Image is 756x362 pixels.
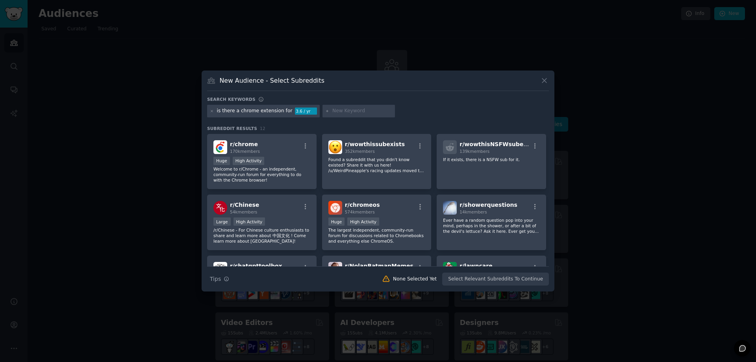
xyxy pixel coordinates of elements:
[393,276,437,283] div: None Selected Yet
[345,202,380,208] span: r/ chromeos
[210,275,221,283] span: Tips
[443,262,457,276] img: lawncare
[230,141,258,147] span: r/ chrome
[328,157,425,173] p: Found a subreddit that you didn't know existed? Share it with us here! /u/WeirdPineapple's racing...
[220,76,324,85] h3: New Audience - Select Subreddits
[443,157,540,162] p: If it exists, there is a NSFW sub for it.
[213,201,227,215] img: Chinese
[345,149,375,154] span: 352k members
[217,108,293,115] div: is there a chrome extension for
[328,262,342,276] img: NolanBatmanMemes
[230,263,282,269] span: r/ chatgpttoolbox
[332,108,392,115] input: New Keyword
[328,201,342,215] img: chromeos
[207,126,257,131] span: Subreddit Results
[260,126,265,131] span: 12
[328,140,342,154] img: wowthissubexists
[460,141,538,147] span: r/ wowthisNSFWsubexists
[207,97,256,102] h3: Search keywords
[460,202,517,208] span: r/ showerquestions
[213,157,230,165] div: Huge
[233,157,265,165] div: High Activity
[460,149,489,154] span: 139k members
[460,263,492,269] span: r/ lawncare
[345,263,413,269] span: r/ NolanBatmanMemes
[328,227,425,244] p: The largest independent, community-run forum for discussions related to Chromebooks and everythin...
[460,210,487,214] span: 14k members
[213,217,231,226] div: Large
[213,262,227,276] img: chatgpttoolbox
[443,201,457,215] img: showerquestions
[213,140,227,154] img: chrome
[295,108,317,115] div: 3.6 / yr
[230,149,260,154] span: 170k members
[207,272,232,286] button: Tips
[347,217,379,226] div: High Activity
[213,227,310,244] p: /r/Chinese - For Chinese culture enthusiasts to share and learn more about 中国文化 ! Come learn more...
[233,217,265,226] div: High Activity
[213,166,310,183] p: Welcome to r/Chrome - an independent, community-run forum for everything to do with the Chrome br...
[345,141,405,147] span: r/ wowthissubexists
[328,217,345,226] div: Huge
[230,210,257,214] span: 54k members
[230,202,259,208] span: r/ Chinese
[345,210,375,214] span: 574k members
[443,217,540,234] p: Ever have a random question pop into your mind, perhaps in the shower, or after a bit of the devi...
